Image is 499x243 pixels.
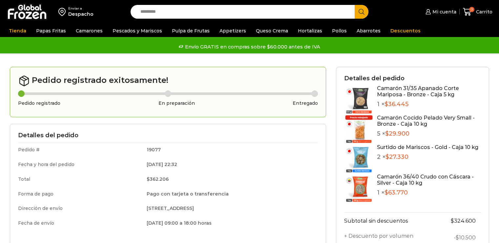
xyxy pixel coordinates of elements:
[18,157,142,172] td: Fecha y hora del pedido
[295,25,325,37] a: Hortalizas
[58,6,68,17] img: address-field-icon.svg
[68,6,94,11] div: Enviar a
[109,25,165,37] a: Pescados y Mariscos
[33,25,69,37] a: Papas Fritas
[385,130,389,137] span: $
[431,9,456,15] span: Mi cuenta
[216,25,249,37] a: Appetizers
[18,101,60,106] h3: Pedido registrado
[18,75,318,87] h2: Pedido registrado exitosamente!
[344,212,437,229] th: Subtotal sin descuentos
[385,189,408,196] bdi: 63.770
[385,189,388,196] span: $
[18,216,142,229] td: Fecha de envío
[385,153,408,160] bdi: 27.330
[355,5,368,19] button: Search button
[18,187,142,201] td: Forma de pago
[147,176,169,182] bdi: 362.206
[424,5,456,18] a: Mi cuenta
[147,176,150,182] span: $
[387,25,424,37] a: Descuentos
[377,154,478,161] p: 2 ×
[169,25,213,37] a: Pulpa de Frutas
[142,157,318,172] td: [DATE] 22:32
[344,75,481,82] h3: Detalles del pedido
[18,132,318,139] h3: Detalles del pedido
[377,189,481,196] p: 1 ×
[18,172,142,187] td: Total
[142,216,318,229] td: [DATE] 09:00 a 18:00 horas
[377,85,459,98] a: Camarón 31/35 Apanado Corte Mariposa - Bronze - Caja 5 kg
[385,101,388,108] span: $
[463,4,492,20] a: 0 Carrito
[6,25,30,37] a: Tienda
[377,101,481,108] p: 1 ×
[385,153,389,160] span: $
[73,25,106,37] a: Camarones
[474,9,492,15] span: Carrito
[142,187,318,201] td: Pago con tarjeta o transferencia
[18,201,142,216] td: Dirección de envío
[385,130,409,137] bdi: 29.900
[293,101,318,106] h3: Entregado
[68,11,94,17] div: Despacho
[385,101,408,108] bdi: 36.445
[353,25,384,37] a: Abarrotes
[451,218,476,224] bdi: 324.600
[18,142,142,157] td: Pedido #
[377,115,475,127] a: Camarón Cocido Pelado Very Small - Bronze - Caja 10 kg
[469,7,474,12] span: 0
[253,25,291,37] a: Queso Crema
[377,174,474,186] a: Camarón 36/40 Crudo con Cáscara - Silver - Caja 10 kg
[377,130,481,138] p: 5 ×
[142,201,318,216] td: [STREET_ADDRESS]
[142,142,318,157] td: 19077
[456,234,476,241] bdi: 10.500
[456,234,459,241] span: $
[377,144,478,150] a: Surtido de Mariscos - Gold - Caja 10 kg
[158,101,195,106] h3: En preparación
[451,218,454,224] span: $
[329,25,350,37] a: Pollos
